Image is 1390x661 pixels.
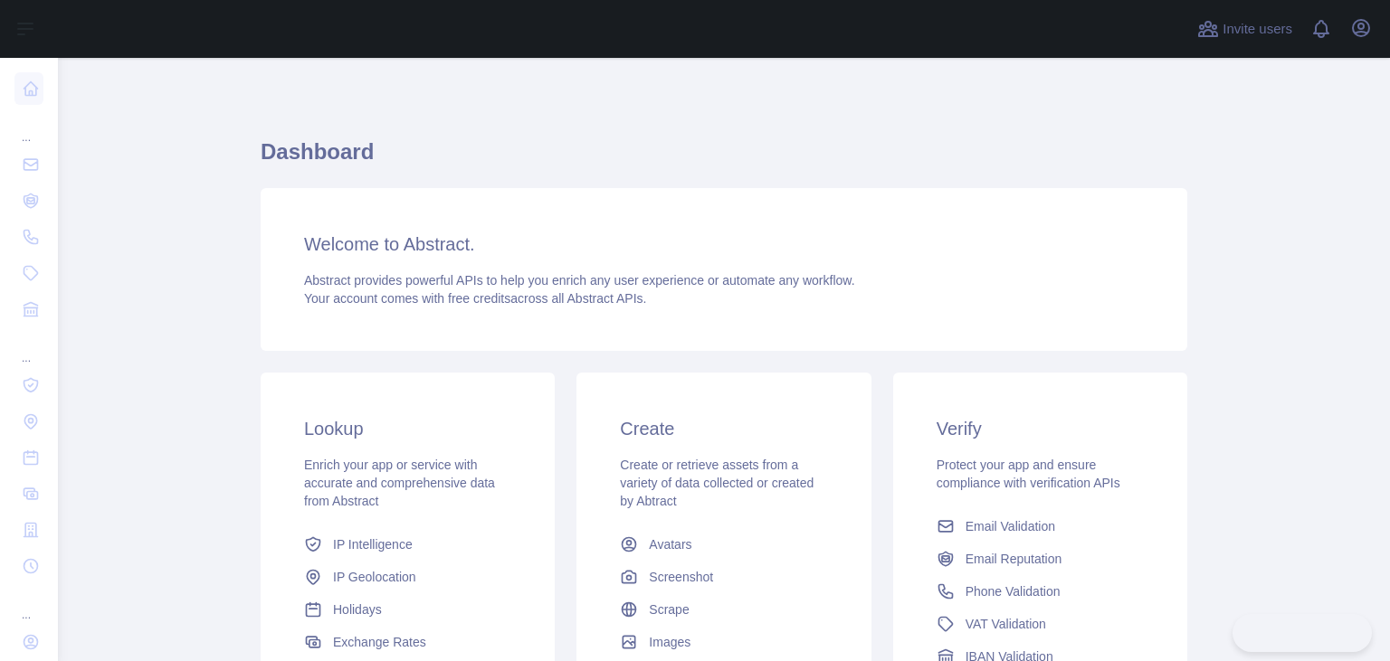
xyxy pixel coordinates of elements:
span: Your account comes with across all Abstract APIs. [304,291,646,306]
span: Email Validation [966,517,1055,535]
a: IP Geolocation [297,561,519,593]
h3: Lookup [304,416,511,441]
span: Create or retrieve assets from a variety of data collected or created by Abtract [620,458,814,508]
a: IP Intelligence [297,528,519,561]
span: Exchange Rates [333,633,426,651]
span: Email Reputation [966,550,1062,568]
span: Avatars [649,535,691,553]
a: Exchange Rates [297,626,519,658]
div: ... [14,329,43,365]
span: VAT Validation [966,615,1046,633]
a: Images [613,626,834,658]
div: ... [14,109,43,145]
a: Holidays [297,593,519,626]
a: Phone Validation [929,575,1151,608]
a: VAT Validation [929,608,1151,640]
span: Abstract provides powerful APIs to help you enrich any user experience or automate any workflow. [304,273,855,288]
a: Screenshot [613,561,834,593]
button: Invite users [1194,14,1296,43]
iframe: Toggle Customer Support [1233,614,1372,652]
span: Images [649,633,690,651]
span: Invite users [1223,19,1292,40]
span: IP Intelligence [333,535,413,553]
div: ... [14,586,43,622]
h1: Dashboard [261,137,1187,181]
h3: Welcome to Abstract. [304,231,1144,257]
span: Phone Validation [966,582,1061,600]
span: Holidays [333,600,382,619]
a: Scrape [613,593,834,626]
span: IP Geolocation [333,568,416,586]
span: Protect your app and ensure compliance with verification APIs [937,458,1120,490]
span: Scrape [649,600,689,619]
a: Email Validation [929,510,1151,543]
h3: Create [620,416,827,441]
span: Screenshot [649,568,713,586]
a: Email Reputation [929,543,1151,575]
span: free credits [448,291,510,306]
h3: Verify [937,416,1144,441]
span: Enrich your app or service with accurate and comprehensive data from Abstract [304,458,495,508]
a: Avatars [613,528,834,561]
